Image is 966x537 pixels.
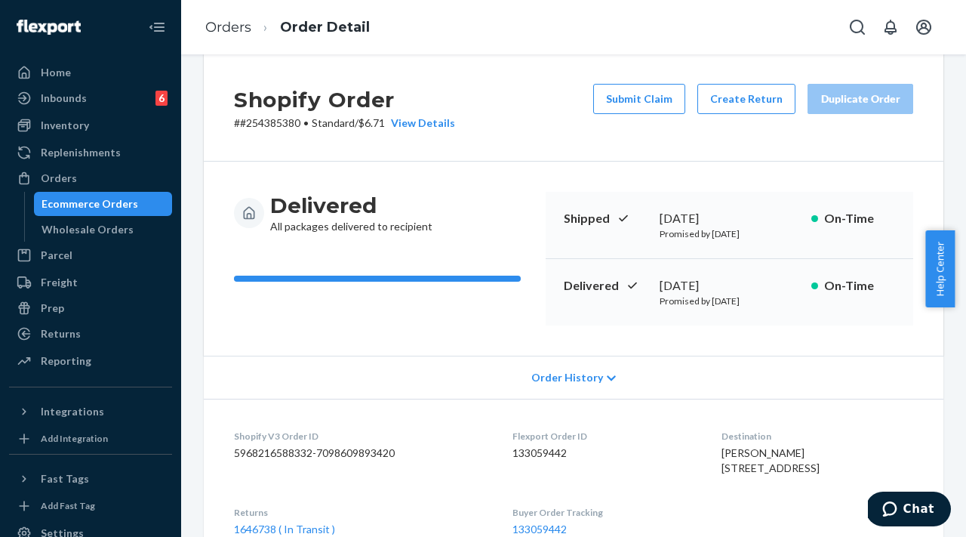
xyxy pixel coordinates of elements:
dd: 5968216588332-7098609893420 [234,446,488,461]
div: Orders [41,171,77,186]
button: Open Search Box [842,12,872,42]
a: 1646738 ( In Transit ) [234,523,335,535]
div: Inbounds [41,91,87,106]
div: Replenishments [41,145,121,160]
a: Freight [9,270,172,295]
a: Wholesale Orders [34,218,173,242]
p: Promised by [DATE] [660,295,799,307]
a: Add Fast Tag [9,497,172,515]
a: Home [9,60,172,85]
dd: 133059442 [512,446,697,461]
div: Inventory [41,118,89,133]
div: [DATE] [660,210,799,227]
div: Integrations [41,404,104,419]
a: Order Detail [280,19,370,35]
dt: Destination [721,430,913,443]
a: Add Integration [9,430,172,448]
a: Replenishments [9,140,172,165]
button: Close Navigation [142,12,172,42]
div: Add Integration [41,432,108,445]
a: Returns [9,322,172,346]
a: Parcel [9,243,172,267]
dt: Returns [234,506,488,519]
button: Create Return [697,84,795,114]
p: Promised by [DATE] [660,227,799,240]
div: Wholesale Orders [42,222,134,237]
div: Prep [41,301,64,316]
a: Orders [9,166,172,190]
p: On-Time [824,210,895,227]
div: Parcel [41,248,72,263]
span: Order History [531,370,603,385]
a: Inventory [9,113,172,137]
dt: Shopify V3 Order ID [234,430,488,443]
span: • [303,116,309,129]
div: Home [41,65,71,80]
a: Reporting [9,349,172,373]
div: Fast Tags [41,471,89,486]
button: Fast Tags [9,467,172,491]
span: Standard [312,116,355,129]
p: # #254385380 / $6.71 [234,116,455,131]
div: Freight [41,275,78,290]
p: Delivered [564,277,648,295]
span: [PERSON_NAME] [STREET_ADDRESS] [721,446,820,474]
button: Help Center [925,230,955,307]
p: On-Time [824,277,895,295]
a: Prep [9,296,172,320]
button: View Details [385,116,455,131]
img: Flexport logo [17,20,81,35]
div: Returns [41,326,81,341]
div: Duplicate Order [820,91,900,106]
a: Ecommerce Orders [34,192,173,216]
h2: Shopify Order [234,84,455,116]
dt: Buyer Order Tracking [512,506,697,519]
button: Submit Claim [593,84,685,114]
div: Ecommerce Orders [42,196,138,211]
button: Open account menu [909,12,939,42]
a: Inbounds6 [9,86,172,110]
button: Open notifications [875,12,906,42]
div: [DATE] [660,277,799,295]
div: All packages delivered to recipient [270,192,432,234]
ol: breadcrumbs [193,5,382,50]
button: Integrations [9,400,172,424]
a: 133059442 [512,523,567,535]
div: 6 [155,91,168,106]
div: Reporting [41,353,91,369]
a: Orders [205,19,251,35]
div: Add Fast Tag [41,499,95,512]
p: Shipped [564,210,648,227]
h3: Delivered [270,192,432,219]
button: Duplicate Order [808,84,913,114]
iframe: Opens a widget where you can chat to one of our agents [868,492,951,529]
dt: Flexport Order ID [512,430,697,443]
